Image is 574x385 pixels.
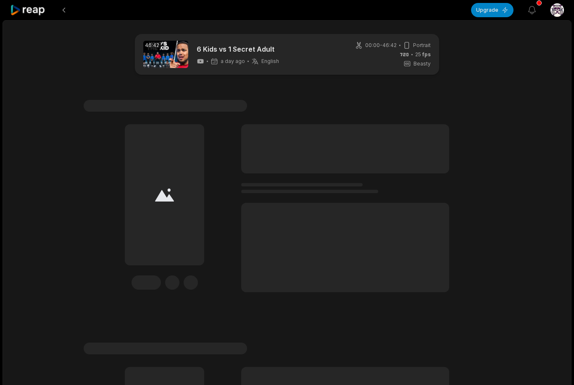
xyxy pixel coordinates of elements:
div: Edit [132,275,161,290]
a: 6 Kids vs 1 Secret Adult [197,44,279,54]
span: a day ago [221,58,245,65]
span: Beasty [413,60,431,68]
span: 25 [415,51,431,58]
span: 00:00 - 46:42 [365,42,397,49]
span: #1 Lorem ipsum dolor sit amet consecteturs [84,343,247,354]
button: Upgrade [471,3,513,17]
span: English [261,58,279,65]
span: fps [422,51,431,58]
span: Portrait [413,42,431,49]
span: #1 Lorem ipsum dolor sit amet consecteturs [84,100,247,112]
